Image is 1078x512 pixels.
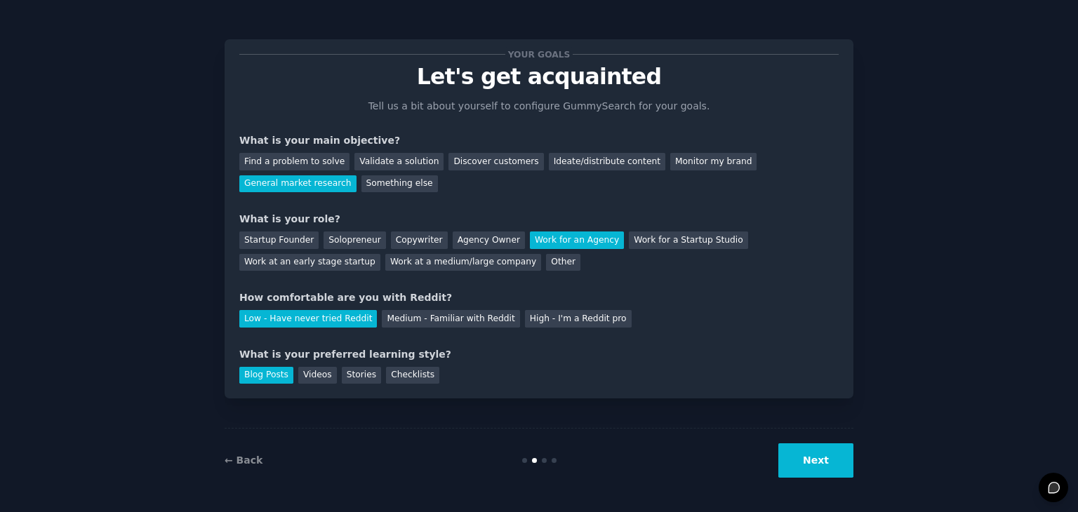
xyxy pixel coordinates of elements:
div: Low - Have never tried Reddit [239,310,377,328]
div: General market research [239,175,357,193]
span: Your goals [505,47,573,62]
p: Let's get acquainted [239,65,839,89]
div: Monitor my brand [670,153,757,170]
div: Agency Owner [453,231,525,249]
div: How comfortable are you with Reddit? [239,290,839,305]
div: What is your role? [239,212,839,227]
div: Ideate/distribute content [549,153,665,170]
div: Work for an Agency [530,231,624,249]
div: Validate a solution [354,153,444,170]
div: Find a problem to solve [239,153,350,170]
div: Work at a medium/large company [385,254,541,271]
div: What is your main objective? [239,133,839,148]
div: Work for a Startup Studio [629,231,747,249]
div: Checklists [386,367,439,384]
div: Solopreneur [324,231,385,249]
div: Copywriter [391,231,448,249]
a: ← Back [225,454,262,466]
div: Stories [342,367,381,384]
div: Videos [298,367,337,384]
div: Discover customers [448,153,543,170]
div: High - I'm a Reddit pro [525,310,632,328]
div: Work at an early stage startup [239,254,380,271]
div: Something else [361,175,438,193]
div: What is your preferred learning style? [239,347,839,362]
div: Startup Founder [239,231,319,249]
div: Medium - Familiar with Reddit [382,310,519,328]
p: Tell us a bit about yourself to configure GummySearch for your goals. [362,99,716,114]
button: Next [778,443,853,478]
div: Other [546,254,580,271]
div: Blog Posts [239,367,293,384]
